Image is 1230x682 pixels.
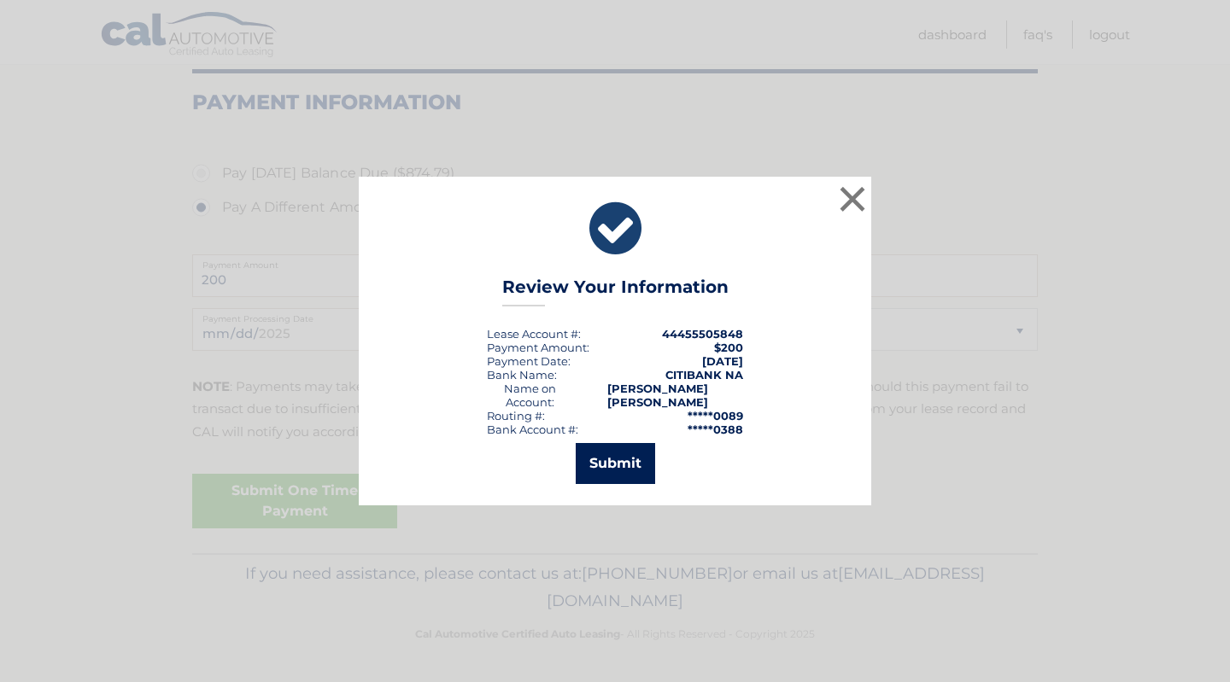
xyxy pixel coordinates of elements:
strong: 44455505848 [662,327,743,341]
span: $200 [714,341,743,354]
button: × [835,182,870,216]
strong: CITIBANK NA [665,368,743,382]
div: Bank Name: [487,368,557,382]
strong: [PERSON_NAME] [PERSON_NAME] [607,382,708,409]
span: [DATE] [702,354,743,368]
div: Bank Account #: [487,423,578,436]
div: Routing #: [487,409,545,423]
h3: Review Your Information [502,277,729,306]
span: Payment Date [487,354,568,368]
div: : [487,354,571,368]
button: Submit [576,443,655,484]
div: Payment Amount: [487,341,589,354]
div: Lease Account #: [487,327,581,341]
div: Name on Account: [487,382,573,409]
